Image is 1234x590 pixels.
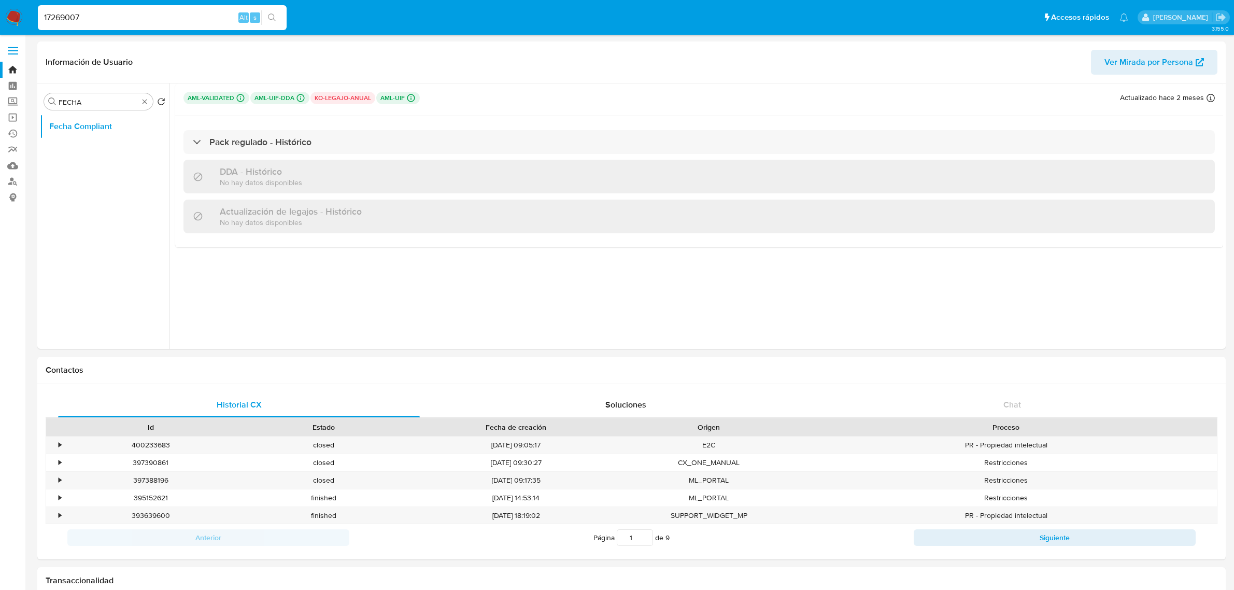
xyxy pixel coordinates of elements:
div: 400233683 [64,437,237,454]
button: Volver al orden por defecto [157,97,165,109]
div: [DATE] 14:53:14 [410,489,622,507]
div: [DATE] 18:19:02 [410,507,622,524]
button: Fecha Compliant [40,114,169,139]
button: Borrar [140,97,149,106]
span: Ver Mirada por Persona [1104,50,1193,75]
p: andres.vilosio@mercadolibre.com [1153,12,1212,22]
a: Salir [1215,12,1226,23]
div: ML_PORTAL [622,489,795,507]
div: closed [237,437,409,454]
div: Estado [244,422,402,432]
button: Anterior [67,529,349,546]
div: Proceso [802,422,1210,432]
h1: Información de Usuario [46,57,133,67]
div: 393639600 [64,507,237,524]
div: 395152621 [64,489,237,507]
button: Siguiente [914,529,1196,546]
div: Id [72,422,230,432]
div: CX_ONE_MANUAL [622,454,795,471]
h1: Transaccionalidad [46,575,1217,586]
div: • [59,493,61,503]
div: Restricciones [795,454,1217,471]
h1: Contactos [46,365,1217,375]
span: Chat [1003,399,1021,411]
div: PR - Propiedad intelectual [795,437,1217,454]
div: finished [237,507,409,524]
div: Origen [630,422,788,432]
div: closed [237,454,409,471]
span: Página de [593,529,670,546]
div: ML_PORTAL [622,472,795,489]
button: Ver Mirada por Persona [1091,50,1217,75]
div: finished [237,489,409,507]
div: • [59,475,61,485]
div: closed [237,472,409,489]
span: Historial CX [217,399,262,411]
input: Buscar usuario o caso... [38,11,287,24]
button: Buscar [48,97,56,106]
span: 9 [665,532,670,543]
span: Soluciones [605,399,646,411]
div: 397390861 [64,454,237,471]
div: PR - Propiedad intelectual [795,507,1217,524]
div: SUPPORT_WIDGET_MP [622,507,795,524]
a: Notificaciones [1119,13,1128,22]
div: Restricciones [795,472,1217,489]
div: • [59,440,61,450]
div: 397388196 [64,472,237,489]
button: search-icon [261,10,282,25]
span: Accesos rápidos [1051,12,1109,23]
span: Alt [239,12,248,22]
div: Restricciones [795,489,1217,507]
div: [DATE] 09:30:27 [410,454,622,471]
div: • [59,511,61,521]
span: s [253,12,257,22]
div: Fecha de creación [417,422,615,432]
div: • [59,458,61,468]
div: [DATE] 09:17:35 [410,472,622,489]
div: [DATE] 09:05:17 [410,437,622,454]
input: Buscar [59,97,138,107]
div: E2C [622,437,795,454]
